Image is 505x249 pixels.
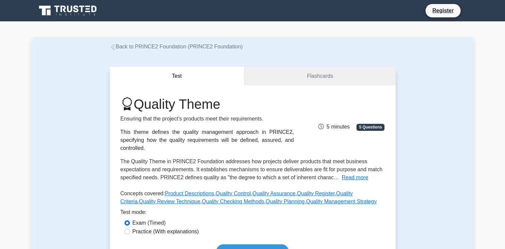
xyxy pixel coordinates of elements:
[120,159,383,180] span: The Quality Theme in PRINCE2 Foundation addresses how projects deliver products that meet busines...
[266,199,305,204] a: Quality Planning
[120,208,385,219] div: Test mode:
[297,191,335,196] a: Quality Register
[318,124,349,130] span: 5 minutes
[428,6,458,15] a: Register
[133,228,199,236] label: Practice (With explanations)
[342,174,368,182] button: Read more
[202,199,264,204] a: Quality Checking Methods
[252,191,295,196] a: Quality Assurance
[216,191,251,196] a: Quality Control
[139,199,201,204] a: Quality Review Technique
[120,190,385,208] p: Concepts covered: , , , , , , , ,
[110,44,243,49] a: Back to PRINCE2 Foundation (PRINCE2 Foundation)
[165,191,214,196] a: Product Descriptions
[356,124,385,131] span: 5 Questions
[306,199,377,204] a: Quality Management Strategy
[133,219,166,227] label: Exam (Timed)
[120,115,294,123] p: Ensuring that the project’s products meet their requirements.
[244,67,395,86] a: Flashcards
[110,67,245,86] button: Test
[120,128,294,152] div: This theme defines the quality management approach in PRINCE2, specifying how the quality require...
[120,96,294,112] h1: Quality Theme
